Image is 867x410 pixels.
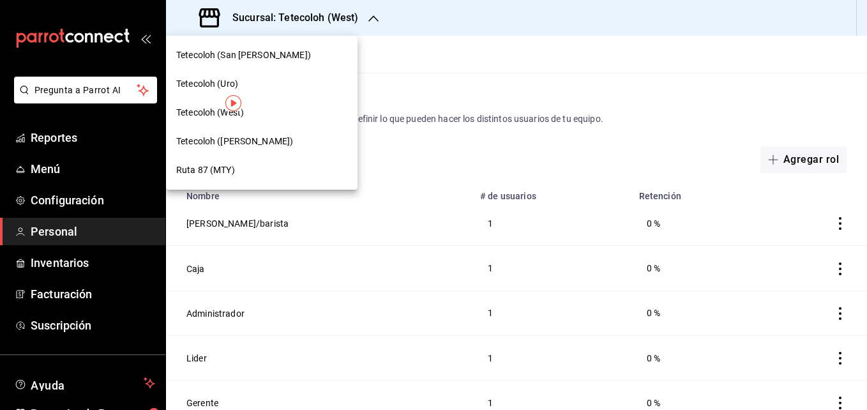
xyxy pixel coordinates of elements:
img: Tooltip marker [225,95,241,111]
span: Ruta 87 (MTY) [176,163,235,177]
div: Tetecoloh (Uro) [166,70,358,98]
div: Tetecoloh ([PERSON_NAME]) [166,127,358,156]
div: Ruta 87 (MTY) [166,156,358,185]
span: Tetecoloh (Uro) [176,77,238,91]
span: Tetecoloh (West) [176,106,244,119]
span: Tetecoloh ([PERSON_NAME]) [176,135,293,148]
div: Tetecoloh (West) [166,98,358,127]
div: Tetecoloh (San [PERSON_NAME]) [166,41,358,70]
span: Tetecoloh (San [PERSON_NAME]) [176,49,311,62]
